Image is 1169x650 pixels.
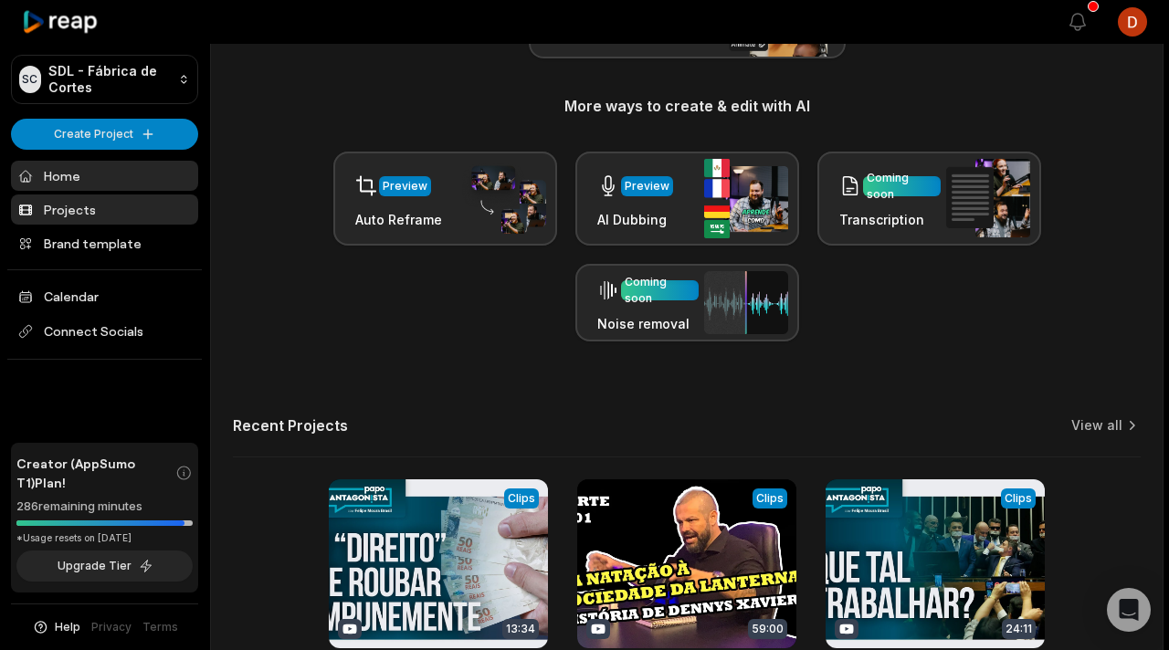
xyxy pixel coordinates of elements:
[383,178,427,194] div: Preview
[16,498,193,516] div: 286 remaining minutes
[946,159,1030,237] img: transcription.png
[11,228,198,258] a: Brand template
[16,531,193,545] div: *Usage resets on [DATE]
[625,178,669,194] div: Preview
[16,454,175,492] span: Creator (AppSumo T1) Plan!
[11,119,198,150] button: Create Project
[462,163,546,235] img: auto_reframe.png
[233,416,348,435] h2: Recent Projects
[55,619,80,635] span: Help
[704,159,788,238] img: ai_dubbing.png
[16,550,193,582] button: Upgrade Tier
[11,194,198,225] a: Projects
[19,66,41,93] div: SC
[1107,588,1151,632] div: Open Intercom Messenger
[48,63,172,96] p: SDL - Fábrica de Cortes
[142,619,178,635] a: Terms
[867,170,937,203] div: Coming soon
[625,274,695,307] div: Coming soon
[11,161,198,191] a: Home
[597,210,673,229] h3: AI Dubbing
[91,619,132,635] a: Privacy
[355,210,442,229] h3: Auto Reframe
[704,271,788,334] img: noise_removal.png
[233,95,1141,117] h3: More ways to create & edit with AI
[32,619,80,635] button: Help
[597,314,699,333] h3: Noise removal
[839,210,941,229] h3: Transcription
[1071,416,1122,435] a: View all
[11,281,198,311] a: Calendar
[11,315,198,348] span: Connect Socials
